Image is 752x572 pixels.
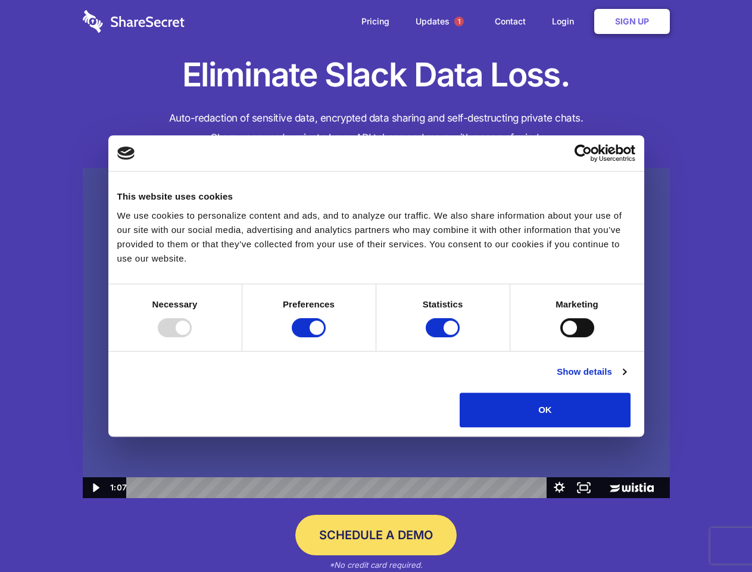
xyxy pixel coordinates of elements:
a: Contact [483,3,538,40]
div: This website uses cookies [117,189,635,204]
a: Sign Up [594,9,670,34]
button: Show settings menu [547,477,572,498]
a: Login [540,3,592,40]
strong: Statistics [423,299,463,309]
div: Playbar [136,477,541,498]
a: Usercentrics Cookiebot - opens in a new window [531,144,635,162]
a: Wistia Logo -- Learn More [596,477,669,498]
a: Schedule a Demo [295,515,457,555]
button: Play Video [83,477,107,498]
button: OK [460,393,631,427]
span: 1 [454,17,464,26]
a: Show details [557,365,626,379]
div: We use cookies to personalize content and ads, and to analyze our traffic. We also share informat... [117,209,635,266]
img: Sharesecret [83,168,670,499]
img: logo [117,147,135,160]
em: *No credit card required. [329,560,423,570]
strong: Necessary [152,299,198,309]
h1: Eliminate Slack Data Loss. [83,54,670,97]
strong: Preferences [283,299,335,309]
img: logo-wordmark-white-trans-d4663122ce5f474addd5e946df7df03e33cb6a1c49d2221995e7729f52c070b2.svg [83,10,185,33]
button: Fullscreen [572,477,596,498]
a: Pricing [350,3,401,40]
h4: Auto-redaction of sensitive data, encrypted data sharing and self-destructing private chats. Shar... [83,108,670,148]
strong: Marketing [556,299,598,309]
